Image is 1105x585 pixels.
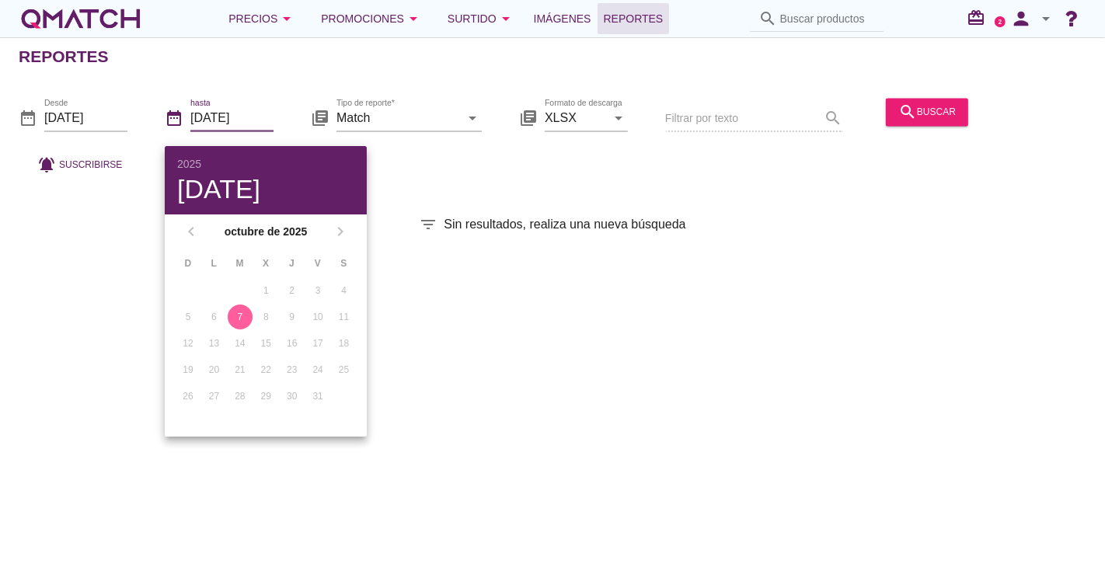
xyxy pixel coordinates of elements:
[528,3,598,34] a: Imágenes
[604,9,664,28] span: Reportes
[277,9,296,28] i: arrow_drop_down
[44,106,127,131] input: Desde
[19,44,109,69] h2: Reportes
[305,250,329,277] th: V
[228,305,253,329] button: 7
[435,3,528,34] button: Surtido
[176,250,200,277] th: D
[444,215,685,234] span: Sin resultados, realiza una nueva búsqueda
[898,103,956,121] div: buscar
[280,250,304,277] th: J
[967,9,992,27] i: redeem
[545,106,606,131] input: Formato de descarga
[995,16,1006,27] a: 2
[404,9,423,28] i: arrow_drop_down
[321,9,423,28] div: Promociones
[165,109,183,127] i: date_range
[37,155,59,174] i: notifications_active
[758,9,777,28] i: search
[519,109,538,127] i: library_books
[598,3,670,34] a: Reportes
[205,224,326,240] strong: octubre de 2025
[463,109,482,127] i: arrow_drop_down
[19,109,37,127] i: date_range
[177,158,354,169] div: 2025
[308,3,435,34] button: Promociones
[201,250,225,277] th: L
[898,103,917,121] i: search
[190,106,274,131] input: hasta
[534,9,591,28] span: Imágenes
[1006,8,1037,30] i: person
[780,6,875,31] input: Buscar productos
[609,109,628,127] i: arrow_drop_down
[59,158,122,172] span: Suscribirse
[19,3,143,34] a: white-qmatch-logo
[311,109,329,127] i: library_books
[216,3,308,34] button: Precios
[228,9,296,28] div: Precios
[336,106,460,131] input: Tipo de reporte*
[25,151,134,179] button: Suscribirse
[419,215,437,234] i: filter_list
[448,9,515,28] div: Surtido
[177,176,354,202] div: [DATE]
[999,18,1002,25] text: 2
[886,98,968,126] button: buscar
[1037,9,1055,28] i: arrow_drop_down
[228,310,253,324] div: 7
[497,9,515,28] i: arrow_drop_down
[253,250,277,277] th: X
[228,250,252,277] th: M
[332,250,356,277] th: S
